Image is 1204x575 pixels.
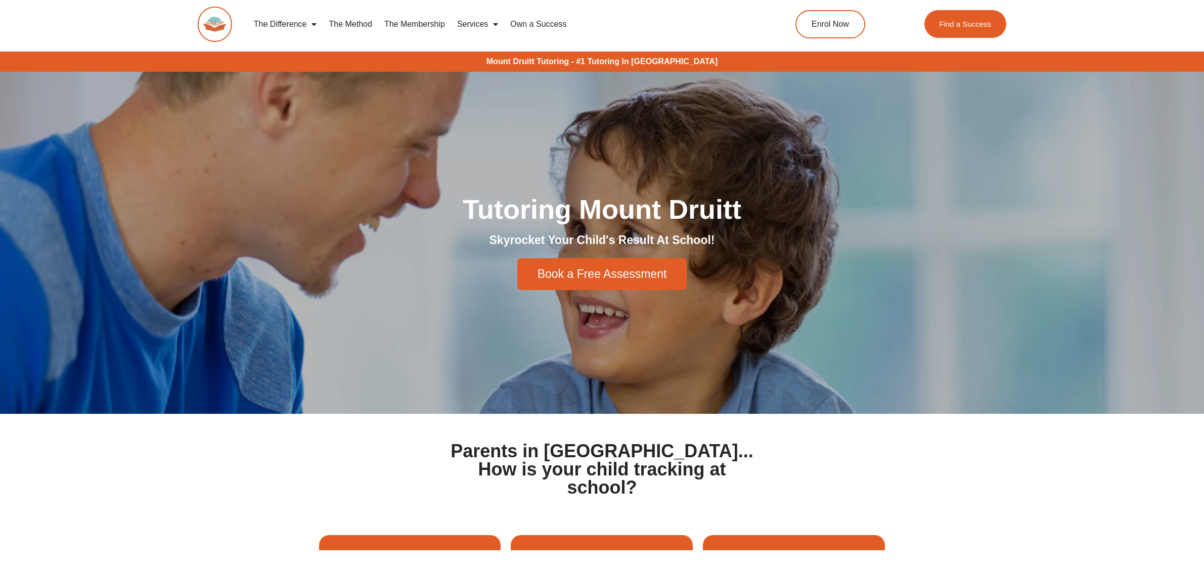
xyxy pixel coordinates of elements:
[504,13,572,36] a: Own a Success
[378,13,451,36] a: The Membership
[940,20,992,28] span: Find a Success
[248,13,749,36] nav: Menu
[1153,526,1204,575] iframe: Chat Widget
[447,442,758,497] h1: Parents in [GEOGRAPHIC_DATA]... How is your child tracking at school?
[795,10,865,38] a: Enrol Now
[924,10,1007,38] a: Find a Success
[812,20,849,28] span: Enrol Now
[517,258,687,290] a: Book a Free Assessment
[323,13,378,36] a: The Method
[451,13,504,36] a: Services
[319,233,885,248] h2: Skyrocket Your Child's Result At School!
[319,196,885,223] h1: Tutoring Mount Druitt
[538,268,667,280] span: Book a Free Assessment
[248,13,323,36] a: The Difference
